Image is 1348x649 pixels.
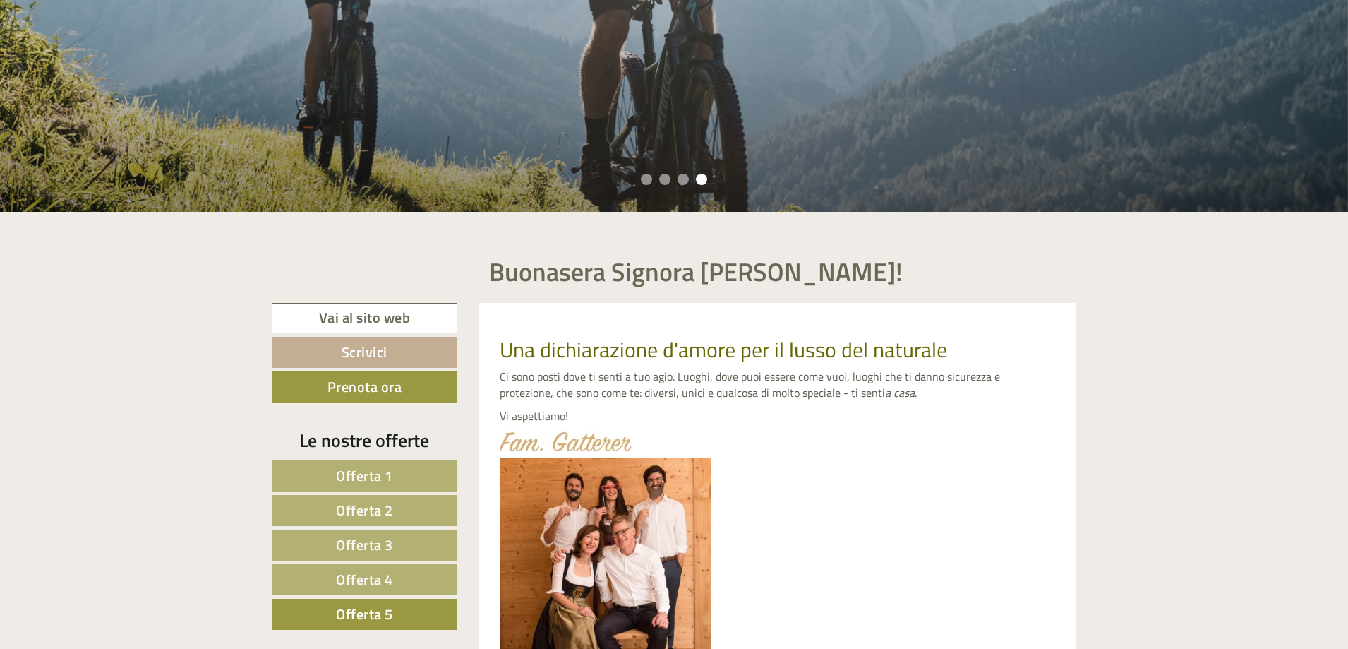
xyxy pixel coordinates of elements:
span: Offerta 5 [336,603,393,625]
a: Prenota ora [272,371,457,403]
h1: Buonasera Signora [PERSON_NAME]! [489,258,903,286]
span: Una dichiarazione d'amore per il lusso del naturale [500,333,947,366]
span: Offerta 3 [336,534,393,556]
a: Vai al sito web [272,303,457,333]
span: Offerta 4 [336,568,393,590]
div: Le nostre offerte [272,427,457,453]
span: Offerta 2 [336,499,393,521]
em: casa [893,384,915,401]
span: Offerta 1 [336,465,393,487]
p: Vi aspettiamo! [500,408,1056,424]
p: Ci sono posti dove ti senti a tuo agio. Luoghi, dove puoi essere come vuoi, luoghi che ti danno s... [500,369,1056,401]
a: Scrivici [272,337,457,368]
img: image [500,431,632,451]
em: a [885,384,891,401]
